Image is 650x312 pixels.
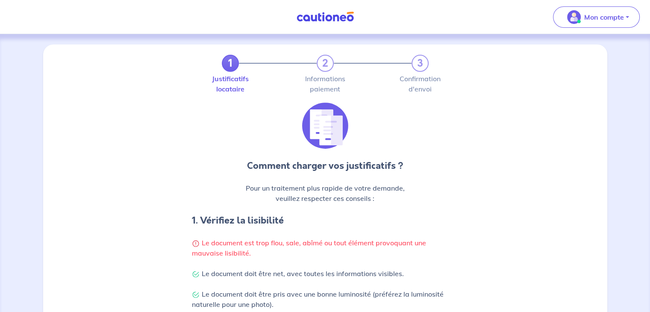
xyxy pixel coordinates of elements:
[222,75,239,92] label: Justificatifs locataire
[192,159,459,173] p: Comment charger vos justificatifs ?
[192,291,200,299] img: Check
[192,268,459,309] p: Le document doit être net, avec toutes les informations visibles. Le document doit être pris avec...
[412,75,429,92] label: Confirmation d'envoi
[222,55,239,72] a: 1
[553,6,640,28] button: illu_account_valid_menu.svgMon compte
[192,240,200,247] img: Warning
[302,103,348,149] img: illu_list_justif.svg
[293,12,357,22] img: Cautioneo
[567,10,581,24] img: illu_account_valid_menu.svg
[192,214,459,227] h4: 1. Vérifiez la lisibilité
[192,238,459,258] p: Le document est trop flou, sale, abîmé ou tout élément provoquant une mauvaise lisibilité.
[584,12,624,22] p: Mon compte
[192,271,200,278] img: Check
[317,75,334,92] label: Informations paiement
[192,183,459,203] p: Pour un traitement plus rapide de votre demande, veuillez respecter ces conseils :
